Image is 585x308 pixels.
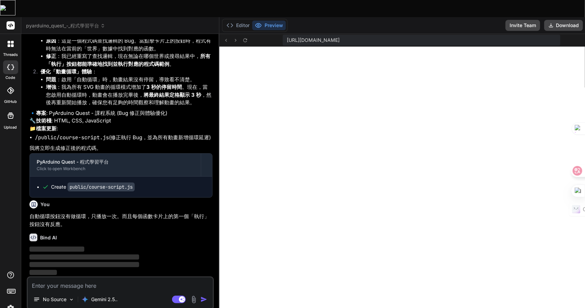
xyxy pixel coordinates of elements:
li: ：我已經重寫了查找邏輯，現在無論在哪個世界或搜尋結果中， 。 [46,52,212,68]
span: ‌ [29,262,139,267]
p: No Source [43,296,66,303]
div: PyArduino Quest - 程式學習平台 [37,158,194,165]
button: Editor [224,21,252,30]
p: 我將立即生成修正後的程式碼。 [29,144,212,152]
code: /public/course-script.js [35,134,109,141]
div: Click to open Workbench [37,166,194,171]
code: public/course-script.js [68,182,135,191]
div: Create [51,183,135,190]
span: ‌ [29,270,57,275]
strong: 原因 [46,37,56,44]
strong: 將最終結果定格顯示 3 秒 [144,92,201,98]
p: 自動循環按鈕沒有做循環，只播放一次。而且每個函數卡片上的第一個「執行」按鈕沒有反應。 [29,213,212,228]
p: Gemini 2.5.. [91,296,118,303]
strong: 技術棧 [36,117,51,124]
h6: You [40,201,50,208]
span: pyarduino_quest_-_程式學習平台 [26,22,105,29]
img: attachment [190,296,198,304]
li: ：我為所有 SVG 動畫的循環模式增加了 。現在，當您啟用自動循環時，動畫會在播放完畢後， ，然後再重新開始播放，確保您有足夠的時間觀察和理解動畫的結果。 [46,83,212,107]
button: PyArduino Quest - 程式學習平台Click to open Workbench [30,154,201,176]
li: ：這是一個程式碼查找邏輯的 Bug。當點擊卡片上的按鈕時，程式有時無法在當前的「世界」數據中找到對應的函數。 [46,37,212,52]
span: ‌ [29,247,84,252]
li: (修正執行 Bug，並為所有動畫新增循環延遲) [35,134,212,142]
strong: 增強 [46,84,56,90]
button: Invite Team [505,20,540,31]
img: icon [200,296,207,303]
label: Upload [4,125,17,130]
strong: 優化「動畫循環」體驗 [40,68,92,75]
img: Gemini 2.5 Pro [82,296,88,303]
label: GitHub [4,99,17,105]
strong: 問題 [46,76,56,83]
span: ‌ [29,254,139,260]
li: ：啟用「自動循環」時，動畫結果沒有停留，導致看不清楚。 [46,76,212,84]
label: code [6,75,15,81]
strong: 檔案更新 [36,125,57,132]
button: Preview [252,21,286,30]
strong: 3 秒的停留時間 [146,84,182,90]
p: 🔹 : PyArduino Quest - 課程系統 (Bug 修正與體驗優化) 🔧 : HTML, CSS, JavaScript 📁 : [29,109,212,133]
h6: Bind AI [40,234,57,241]
span: [URL][DOMAIN_NAME] [287,37,340,44]
strong: 所有「執行」按鈕都能準確地找到並執行對應的程式碼範例 [46,53,210,67]
button: Download [544,20,583,31]
img: Pick Models [69,297,74,303]
p: ： [40,68,212,76]
strong: 專案 [36,110,46,116]
strong: 修正 [46,53,56,59]
label: threads [3,52,18,58]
